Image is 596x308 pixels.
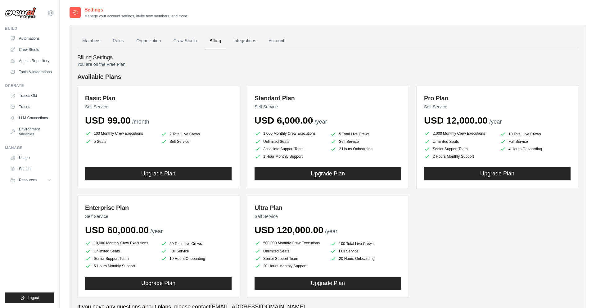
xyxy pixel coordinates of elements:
[85,225,149,235] span: USD 60,000.00
[85,138,156,145] li: 5 Seats
[255,277,401,290] button: Upgrade Plan
[7,124,54,139] a: Environment Variables
[84,14,188,19] p: Manage your account settings, invite new members, and more.
[7,153,54,163] a: Usage
[255,104,401,110] p: Self Service
[255,130,325,137] li: 1,000 Monthly Crew Executions
[7,91,54,101] a: Traces Old
[255,239,325,247] li: 500,000 Monthly Crew Executions
[19,178,37,183] span: Resources
[330,146,401,152] li: 2 Hours Onboarding
[325,228,337,234] span: /year
[424,138,495,145] li: Unlimited Seats
[264,33,289,49] a: Account
[7,164,54,174] a: Settings
[77,33,105,49] a: Members
[424,104,571,110] p: Self Service
[500,131,571,137] li: 10 Total Live Crews
[314,119,327,125] span: /year
[255,256,325,262] li: Senior Support Team
[5,83,54,88] div: Operate
[255,146,325,152] li: Associate Support Team
[5,292,54,303] button: Logout
[85,263,156,269] li: 5 Hours Monthly Support
[255,94,401,102] h3: Standard Plan
[5,145,54,150] div: Manage
[85,104,232,110] p: Self Service
[7,67,54,77] a: Tools & Integrations
[7,102,54,112] a: Traces
[255,153,325,160] li: 1 Hour Monthly Support
[5,26,54,31] div: Build
[108,33,129,49] a: Roles
[85,277,232,290] button: Upgrade Plan
[77,72,578,81] h4: Available Plans
[85,256,156,262] li: Senior Support Team
[85,248,156,254] li: Unlimited Seats
[150,228,163,234] span: /year
[7,56,54,66] a: Agents Repository
[5,7,36,19] img: Logo
[7,113,54,123] a: LLM Connections
[7,45,54,55] a: Crew Studio
[500,146,571,152] li: 4 Hours Onboarding
[85,130,156,137] li: 100 Monthly Crew Executions
[85,213,232,220] p: Self Service
[500,138,571,145] li: Full Service
[131,33,166,49] a: Organization
[7,175,54,185] button: Resources
[85,94,232,102] h3: Basic Plan
[255,263,325,269] li: 20 Hours Monthly Support
[85,203,232,212] h3: Enterprise Plan
[424,146,495,152] li: Senior Support Team
[424,167,571,180] button: Upgrade Plan
[84,6,188,14] h2: Settings
[255,248,325,254] li: Unlimited Seats
[85,239,156,247] li: 10,000 Monthly Crew Executions
[228,33,261,49] a: Integrations
[489,119,502,125] span: /year
[255,138,325,145] li: Unlimited Seats
[132,119,149,125] span: /month
[255,225,323,235] span: USD 120,000.00
[424,153,495,160] li: 2 Hours Monthly Support
[161,138,232,145] li: Self Service
[255,203,401,212] h3: Ultra Plan
[255,115,313,125] span: USD 6,000.00
[255,167,401,180] button: Upgrade Plan
[85,115,131,125] span: USD 99.00
[424,130,495,137] li: 2,000 Monthly Crew Executions
[77,61,578,67] p: You are on the Free Plan
[161,256,232,262] li: 10 Hours Onboarding
[7,34,54,43] a: Automations
[330,241,401,247] li: 100 Total Live Crews
[28,295,39,300] span: Logout
[85,167,232,180] button: Upgrade Plan
[424,115,488,125] span: USD 12,000.00
[205,33,226,49] a: Billing
[255,213,401,220] p: Self Service
[330,248,401,254] li: Full Service
[424,94,571,102] h3: Pro Plan
[161,248,232,254] li: Full Service
[161,131,232,137] li: 2 Total Live Crews
[169,33,202,49] a: Crew Studio
[330,131,401,137] li: 5 Total Live Crews
[77,54,578,61] h4: Billing Settings
[161,241,232,247] li: 50 Total Live Crews
[330,138,401,145] li: Self Service
[330,256,401,262] li: 20 Hours Onboarding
